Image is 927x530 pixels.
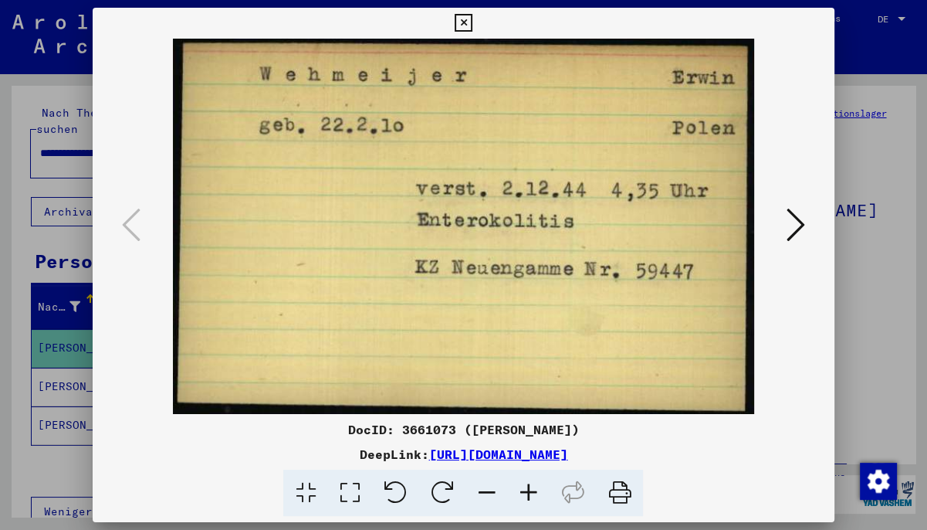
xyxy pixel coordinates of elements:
div: DocID: 3661073 ([PERSON_NAME]) [93,420,834,439]
div: Zustimmung ändern [859,462,896,499]
div: DeepLink: [93,445,834,464]
img: 001.jpg [145,39,782,414]
a: [URL][DOMAIN_NAME] [428,447,567,462]
img: Zustimmung ändern [860,463,897,500]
